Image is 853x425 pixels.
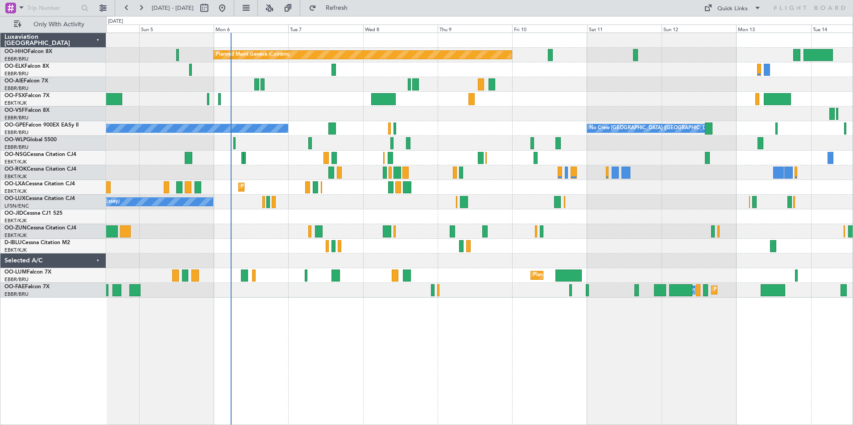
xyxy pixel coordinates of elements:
[4,225,76,231] a: OO-ZUNCessna Citation CJ4
[4,291,29,298] a: EBBR/BRU
[4,167,76,172] a: OO-ROKCessna Citation CJ4
[4,64,49,69] a: OO-ELKFalcon 8X
[4,100,27,106] a: EBKT/KJK
[4,49,28,54] span: OO-HHO
[4,240,22,245] span: D-IBLU
[512,25,587,33] div: Fri 10
[4,137,26,143] span: OO-WLP
[4,211,23,216] span: OO-JID
[214,25,288,33] div: Mon 6
[363,25,438,33] div: Wed 8
[4,78,24,84] span: OO-AIE
[152,4,194,12] span: [DATE] - [DATE]
[4,188,27,195] a: EBKT/KJK
[4,152,27,157] span: OO-NSG
[4,232,27,239] a: EBKT/KJK
[4,284,50,290] a: OO-FAEFalcon 7X
[4,196,75,201] a: OO-LUXCessna Citation CJ4
[4,85,29,92] a: EBBR/BRU
[438,25,512,33] div: Thu 9
[4,225,27,231] span: OO-ZUN
[27,1,79,15] input: Trip Number
[10,17,97,32] button: Only With Activity
[717,4,748,13] div: Quick Links
[4,181,75,187] a: OO-LXACessna Citation CJ4
[4,93,50,98] a: OO-FSXFalcon 7X
[533,269,695,282] div: Planned Maint [GEOGRAPHIC_DATA] ([GEOGRAPHIC_DATA] National)
[4,108,50,113] a: OO-VSFFalcon 8X
[4,203,29,209] a: LFSN/ENC
[4,152,76,157] a: OO-NSGCessna Citation CJ4
[4,108,25,113] span: OO-VSF
[4,270,51,275] a: OO-LUMFalcon 7X
[318,5,356,11] span: Refresh
[4,114,29,121] a: EBBR/BRU
[139,25,214,33] div: Sun 5
[714,283,792,297] div: Planned Maint Melsbroek Air Base
[4,217,27,224] a: EBKT/KJK
[700,1,766,15] button: Quick Links
[4,129,29,136] a: EBBR/BRU
[589,122,739,135] div: No Crew [GEOGRAPHIC_DATA] ([GEOGRAPHIC_DATA] National)
[4,240,70,245] a: D-IBLUCessna Citation M2
[736,25,811,33] div: Mon 13
[4,284,25,290] span: OO-FAE
[587,25,662,33] div: Sat 11
[4,78,48,84] a: OO-AIEFalcon 7X
[4,64,25,69] span: OO-ELK
[4,137,57,143] a: OO-WLPGlobal 5500
[4,181,25,187] span: OO-LXA
[4,123,25,128] span: OO-GPE
[4,173,27,180] a: EBKT/KJK
[4,196,25,201] span: OO-LUX
[4,144,29,151] a: EBBR/BRU
[4,70,29,77] a: EBBR/BRU
[4,211,62,216] a: OO-JIDCessna CJ1 525
[4,247,27,253] a: EBKT/KJK
[241,180,345,194] div: Planned Maint Kortrijk-[GEOGRAPHIC_DATA]
[4,159,27,165] a: EBKT/KJK
[4,49,52,54] a: OO-HHOFalcon 8X
[216,48,290,61] div: Planned Maint Geneva (Cointrin)
[4,93,25,98] span: OO-FSX
[4,276,29,283] a: EBBR/BRU
[305,1,358,15] button: Refresh
[288,25,363,33] div: Tue 7
[4,167,27,172] span: OO-ROK
[662,25,736,33] div: Sun 12
[4,123,79,128] a: OO-GPEFalcon 900EX EASy II
[108,18,123,25] div: [DATE]
[4,270,27,275] span: OO-LUM
[23,21,94,28] span: Only With Activity
[4,56,29,62] a: EBBR/BRU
